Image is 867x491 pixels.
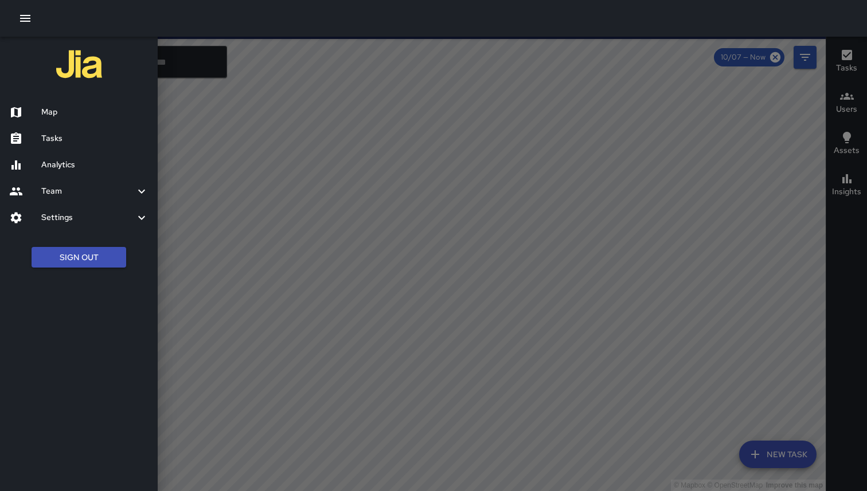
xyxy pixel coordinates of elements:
[41,106,149,119] h6: Map
[41,159,149,171] h6: Analytics
[41,211,135,224] h6: Settings
[56,41,102,87] img: jia-logo
[41,132,149,145] h6: Tasks
[32,247,126,268] button: Sign Out
[41,185,135,198] h6: Team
